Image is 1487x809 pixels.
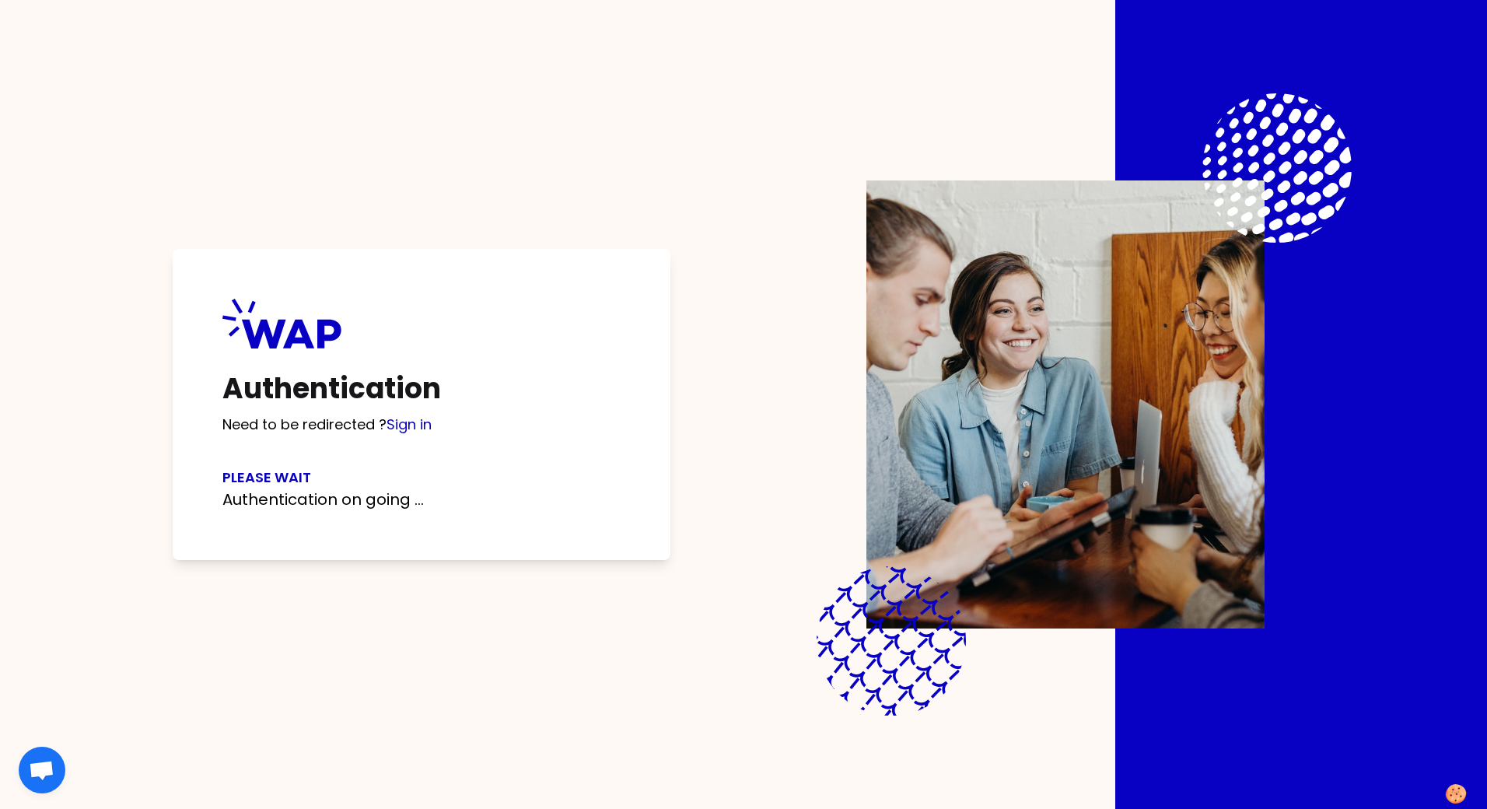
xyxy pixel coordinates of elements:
img: Description [866,180,1265,629]
a: Chat abierto [19,747,65,793]
h1: Authentication [222,373,621,404]
a: Sign in [387,415,432,434]
h3: Please wait [222,467,621,489]
p: Authentication on going ... [222,489,621,510]
p: Need to be redirected ? [222,414,621,436]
